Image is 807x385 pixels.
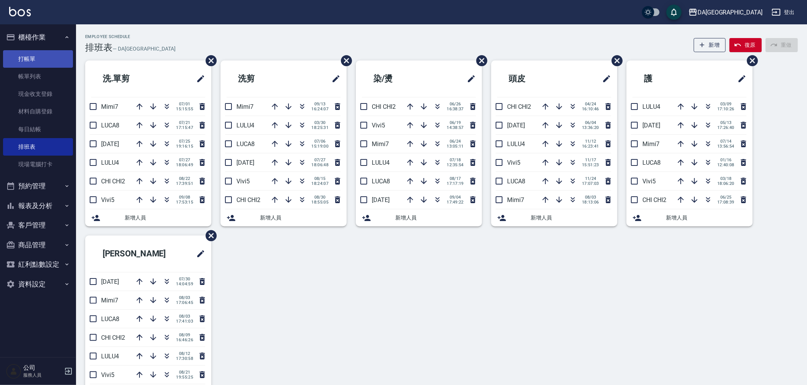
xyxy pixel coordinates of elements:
span: 19:16:15 [176,144,193,149]
div: DA[GEOGRAPHIC_DATA] [698,8,763,17]
span: [DATE] [101,278,119,285]
span: 08/17 [447,176,464,181]
span: 18:13:06 [582,200,599,205]
span: LULU4 [236,122,254,129]
span: 16:10:46 [582,107,599,111]
div: 新增人員 [491,209,617,226]
span: 08/30 [311,195,328,200]
span: 18:55:05 [311,200,328,205]
div: 新增人員 [626,209,753,226]
span: LULU4 [372,159,390,166]
span: 09/04 [447,195,464,200]
span: 07/27 [311,157,328,162]
span: CHI CHI2 [236,196,260,204]
span: 16:24:07 [311,107,328,111]
span: 17:39:51 [176,181,193,186]
span: 17:15:47 [176,125,193,130]
div: 新增人員 [220,209,347,226]
span: [DATE] [642,122,660,129]
span: LULU4 [101,353,119,360]
button: 新增 [694,38,726,52]
span: Mimi7 [236,103,254,110]
span: 新增人員 [666,214,747,222]
p: 服務人員 [23,372,62,379]
span: 17:07:03 [582,181,599,186]
span: 新增人員 [260,214,341,222]
span: 刪除班表 [335,49,353,72]
h2: 染/燙 [362,65,433,92]
h2: 洗.單剪 [91,65,166,92]
span: 修改班表的標題 [327,70,341,88]
span: 18:25:31 [311,125,328,130]
button: 紅利點數設定 [3,255,73,274]
span: CHI CHI2 [507,103,531,110]
span: Mimi7 [101,103,118,110]
span: Mimi7 [642,140,660,148]
span: 新增人員 [531,214,611,222]
span: 修改班表的標題 [192,245,205,263]
span: 17:49:22 [447,200,464,205]
button: 預約管理 [3,176,73,196]
img: Logo [9,7,31,16]
span: 03/18 [717,176,734,181]
button: 客戶管理 [3,215,73,235]
span: CHI CHI2 [642,196,666,204]
span: 06/24 [447,139,464,144]
span: Vivi5 [372,122,385,129]
span: Vivi5 [642,178,656,185]
button: 復原 [729,38,762,52]
button: 資料設定 [3,274,73,294]
span: 06/25 [717,195,734,200]
span: 08/09 [176,332,193,337]
span: LUCA8 [372,178,390,185]
span: 08/03 [176,295,193,300]
span: 04/24 [582,102,599,107]
a: 每日結帳 [3,121,73,138]
h6: — DA[GEOGRAPHIC_DATA] [113,45,176,53]
span: 修改班表的標題 [462,70,476,88]
span: 刪除班表 [200,224,218,247]
span: 刪除班表 [471,49,488,72]
span: 15:51:23 [582,162,599,167]
span: 05/13 [717,120,734,125]
h2: Employee Schedule [85,34,176,39]
img: Person [6,364,21,379]
a: 排班表 [3,138,73,156]
span: LUCA8 [101,315,119,323]
button: 櫃檯作業 [3,27,73,47]
div: 新增人員 [356,209,482,226]
span: Vivi5 [101,196,114,204]
span: 09/13 [311,102,328,107]
span: Mimi7 [507,196,524,204]
span: 14:04:59 [176,282,193,286]
span: 17:06:45 [176,300,193,305]
h2: 頭皮 [497,65,567,92]
span: [DATE] [101,140,119,148]
span: 08/12 [176,351,193,356]
span: 15:15:55 [176,107,193,111]
button: save [666,5,682,20]
span: Vivi5 [236,178,250,185]
a: 材料自購登錄 [3,103,73,120]
span: 07/30 [176,277,193,282]
span: 17:41:03 [176,319,193,324]
span: 刪除班表 [606,49,624,72]
a: 打帳單 [3,50,73,68]
span: LULU4 [507,140,525,148]
a: 帳單列表 [3,68,73,85]
h2: [PERSON_NAME] [91,240,184,267]
a: 現場電腦打卡 [3,156,73,173]
span: 07/21 [176,120,193,125]
span: 12:40:08 [717,162,734,167]
span: 07/06 [311,139,328,144]
span: 13:56:54 [717,144,734,149]
h3: 排班表 [85,42,113,53]
span: 17:53:15 [176,200,193,205]
span: 08/15 [311,176,328,181]
span: CHI CHI2 [372,103,396,110]
span: 19:55:25 [176,375,193,380]
span: LUCA8 [236,140,255,148]
span: 03/09 [717,102,734,107]
span: 刪除班表 [200,49,218,72]
span: LUCA8 [101,122,119,129]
